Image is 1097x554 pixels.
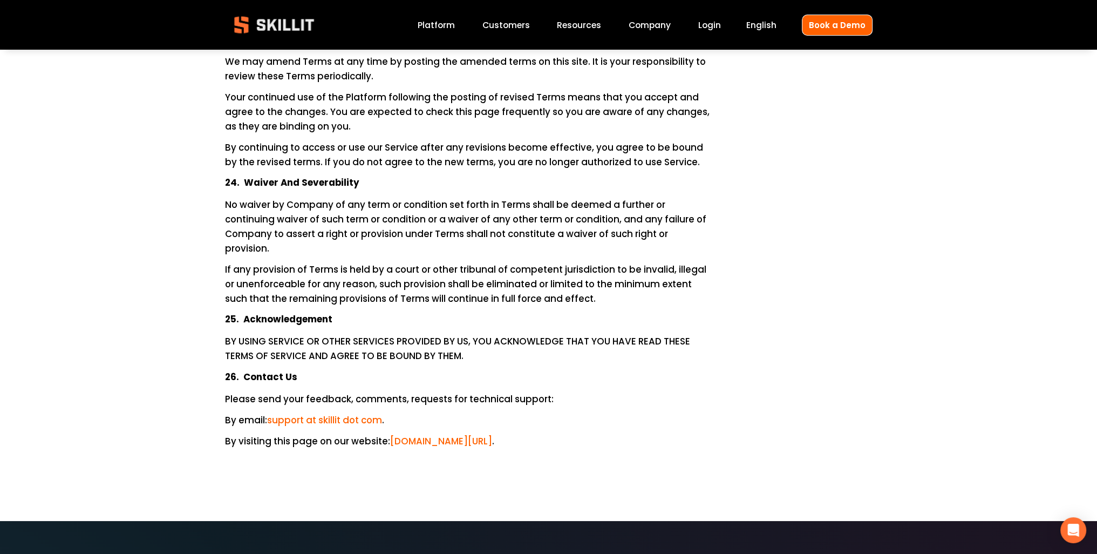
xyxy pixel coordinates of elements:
[225,335,692,362] span: BY USING SERVICE OR OTHER SERVICES PROVIDED BY US, YOU ACKNOWLEDGE THAT YOU HAVE READ THESE TERMS...
[1060,517,1086,543] div: Open Intercom Messenger
[382,414,384,427] span: .
[557,19,601,31] span: Resources
[225,312,332,328] strong: 25. Acknowledgement
[492,435,494,448] span: .
[390,435,492,448] span: [DOMAIN_NAME][URL]
[225,393,554,406] span: Please send your feedback, comments, requests for technical support:
[802,15,873,36] a: Book a Demo
[225,435,390,448] span: By visiting this page on our website:
[225,55,708,83] span: We may amend Terms at any time by posting the amended terms on this site. It is your responsibili...
[482,18,530,32] a: Customers
[225,263,708,305] span: If any provision of Terms is held by a court or other tribunal of competent jurisdiction to be in...
[225,198,708,255] span: No waiver by Company of any term or condition set forth in Terms shall be deemed a further or con...
[225,9,323,41] img: Skillit
[225,141,705,168] span: By continuing to access or use our Service after any revisions become effective, you agree to be ...
[225,370,297,386] strong: 26. Contact Us
[746,19,776,31] span: English
[418,18,455,32] a: Platform
[225,414,267,427] span: By email:
[698,18,721,32] a: Login
[629,18,671,32] a: Company
[746,18,776,32] div: language picker
[225,175,359,191] strong: 24. Waiver And Severability
[267,414,382,427] span: support at skillit dot com
[225,91,712,133] span: Your continued use of the Platform following the posting of revised Terms means that you accept a...
[557,18,601,32] a: folder dropdown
